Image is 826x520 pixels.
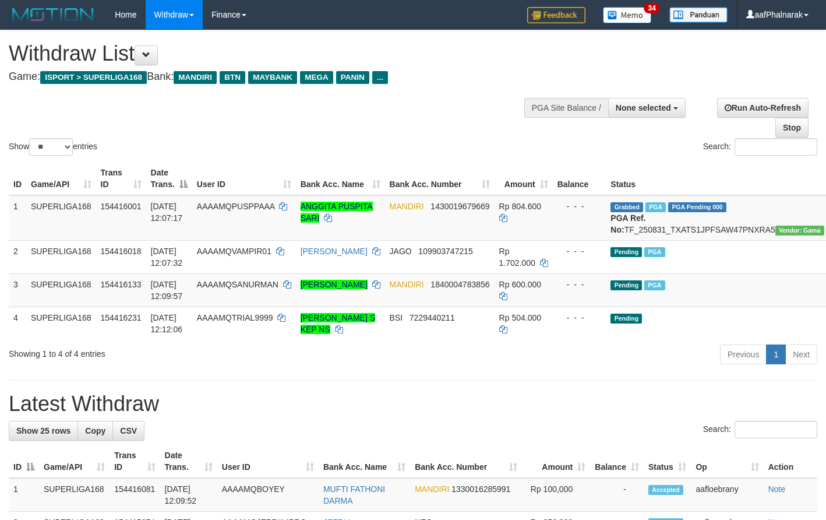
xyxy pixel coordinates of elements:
[96,162,146,195] th: Trans ID: activate to sort column ascending
[110,445,160,478] th: Trans ID: activate to sort column ascending
[610,213,645,234] b: PGA Ref. No:
[668,202,726,212] span: PGA Pending
[160,445,217,478] th: Date Trans.: activate to sort column ascending
[101,280,142,289] span: 154416133
[703,138,817,156] label: Search:
[151,247,183,268] span: [DATE] 12:07:32
[26,240,96,273] td: SUPERLIGA168
[669,7,728,23] img: panduan.png
[26,307,96,340] td: SUPERLIGA168
[610,280,642,290] span: Pending
[645,202,666,212] span: Marked by aafsoumeymey
[557,312,602,324] div: - - -
[390,247,412,256] span: JAGO
[9,42,539,65] h1: Withdraw List
[101,202,142,211] span: 154416001
[319,445,410,478] th: Bank Acc. Name: activate to sort column ascending
[217,445,319,478] th: User ID: activate to sort column ascending
[9,6,97,23] img: MOTION_logo.png
[766,345,786,364] a: 1
[644,280,665,290] span: Marked by aafsoumeymey
[9,195,26,241] td: 1
[410,313,455,322] span: Copy 7229440211 to clipboard
[26,195,96,241] td: SUPERLIGA168
[151,313,183,334] span: [DATE] 12:12:06
[644,3,659,13] span: 34
[151,202,183,223] span: [DATE] 12:07:17
[301,202,373,223] a: ANGGITA PUSPITA SARI
[390,202,424,211] span: MANDIRI
[101,247,142,256] span: 154416018
[522,445,590,478] th: Amount: activate to sort column ascending
[85,426,105,435] span: Copy
[385,162,495,195] th: Bank Acc. Number: activate to sort column ascending
[146,162,192,195] th: Date Trans.: activate to sort column descending
[9,392,817,416] h1: Latest Withdraw
[499,247,535,268] span: Rp 1.702.000
[430,280,489,289] span: Copy 1840004783856 to clipboard
[9,445,39,478] th: ID: activate to sort column descending
[557,279,602,290] div: - - -
[174,71,217,84] span: MANDIRI
[499,313,541,322] span: Rp 504.000
[648,485,683,495] span: Accepted
[301,280,368,289] a: [PERSON_NAME]
[553,162,606,195] th: Balance
[336,71,369,84] span: PANIN
[9,307,26,340] td: 4
[703,421,817,438] label: Search:
[120,426,137,435] span: CSV
[110,478,160,512] td: 154416081
[220,71,245,84] span: BTN
[644,247,665,257] span: Marked by aafsoumeymey
[9,162,26,195] th: ID
[26,273,96,307] td: SUPERLIGA168
[775,118,809,138] a: Stop
[300,71,333,84] span: MEGA
[610,202,643,212] span: Grabbed
[775,226,824,236] span: Vendor URL: https://trx31.1velocity.biz
[691,445,763,478] th: Op: activate to sort column ascending
[40,71,147,84] span: ISPORT > SUPERLIGA168
[499,280,541,289] span: Rp 600.000
[323,484,385,505] a: MUFTI FATHONI DARMA
[160,478,217,512] td: [DATE] 12:09:52
[430,202,489,211] span: Copy 1430019679669 to clipboard
[390,280,424,289] span: MANDIRI
[197,247,271,256] span: AAAAMQVAMPIR01
[248,71,297,84] span: MAYBANK
[29,138,73,156] select: Showentries
[590,478,644,512] td: -
[522,478,590,512] td: Rp 100,000
[9,273,26,307] td: 3
[717,98,809,118] a: Run Auto-Refresh
[616,103,671,113] span: None selected
[39,445,110,478] th: Game/API: activate to sort column ascending
[557,245,602,257] div: - - -
[151,280,183,301] span: [DATE] 12:09:57
[524,98,608,118] div: PGA Site Balance /
[101,313,142,322] span: 154416231
[603,7,652,23] img: Button%20Memo.svg
[785,345,817,364] a: Next
[197,313,273,322] span: AAAAMQTRIAL9999
[610,247,642,257] span: Pending
[296,162,385,195] th: Bank Acc. Name: activate to sort column ascending
[691,478,763,512] td: aafloebrany
[735,421,817,438] input: Search:
[9,421,78,441] a: Show 25 rows
[77,421,113,441] a: Copy
[644,445,691,478] th: Status: activate to sort column ascending
[610,314,642,324] span: Pending
[390,313,403,322] span: BSI
[720,345,767,364] a: Previous
[590,445,644,478] th: Balance: activate to sort column ascending
[9,343,336,360] div: Showing 1 to 4 of 4 entries
[418,247,472,256] span: Copy 109903747215 to clipboard
[499,202,541,211] span: Rp 804.600
[410,445,522,478] th: Bank Acc. Number: activate to sort column ascending
[39,478,110,512] td: SUPERLIGA168
[372,71,388,84] span: ...
[764,445,817,478] th: Action
[301,313,375,334] a: [PERSON_NAME] S KEP NS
